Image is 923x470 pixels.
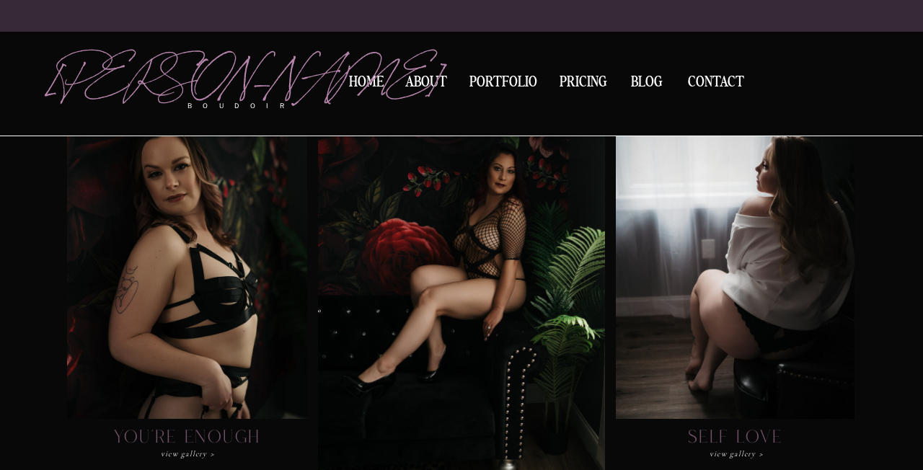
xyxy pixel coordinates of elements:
p: boudoir [187,101,307,111]
a: [PERSON_NAME] [48,51,307,94]
a: Self love [617,428,854,445]
a: BLOG [624,75,669,88]
a: Contact [682,75,750,90]
h2: Featured Galleries [285,29,638,61]
a: You're enough [71,428,304,445]
a: view gallery > [71,449,304,461]
a: Pricing [555,75,611,94]
i: view gallery > [710,449,762,458]
a: view gallery > [619,449,853,461]
i: view gallery > [161,449,213,458]
a: Portfolio [464,75,542,94]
